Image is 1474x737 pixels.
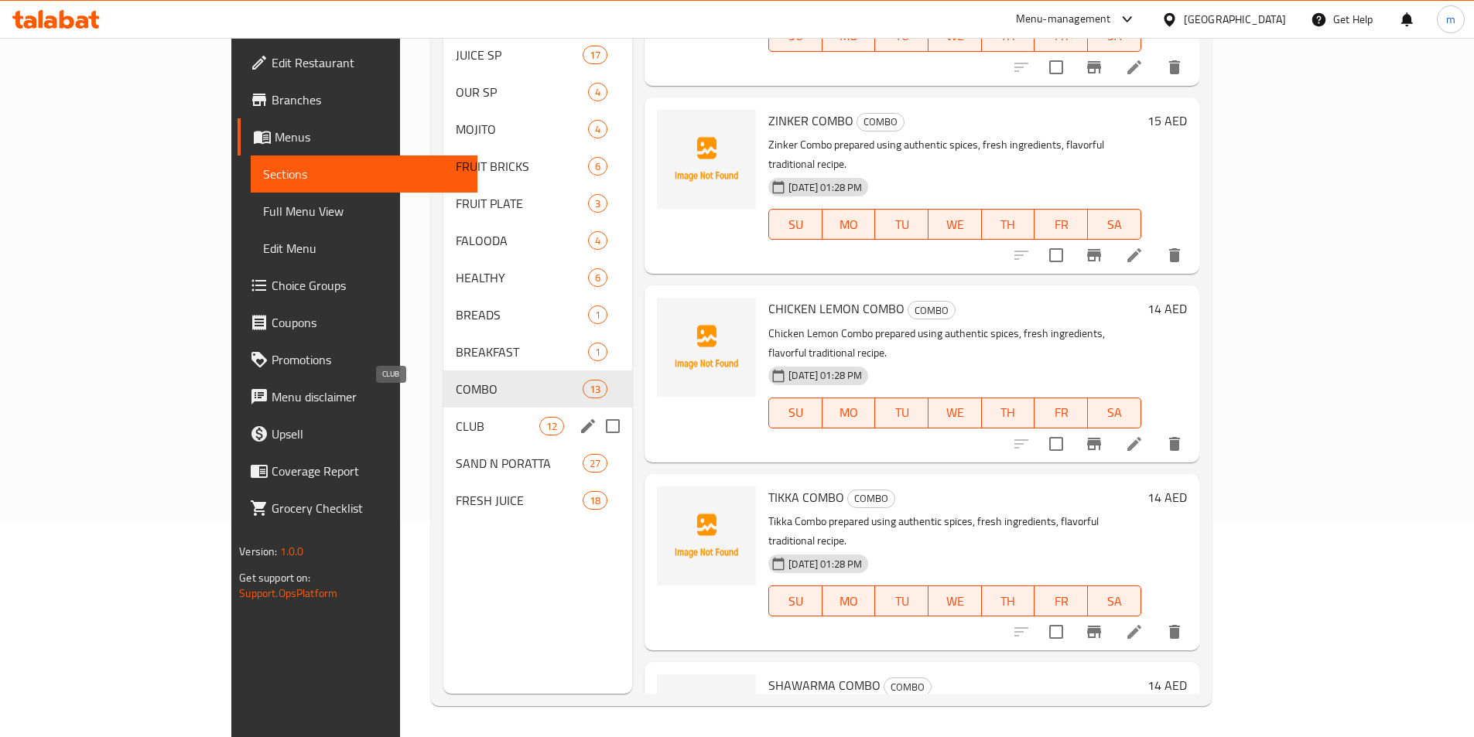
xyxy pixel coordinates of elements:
button: Branch-specific-item [1076,49,1113,86]
div: BREAKFAST [456,343,588,361]
div: items [583,380,607,398]
a: Coverage Report [238,452,477,490]
a: Edit menu item [1125,623,1144,641]
button: TH [982,209,1035,240]
span: SA [1094,401,1135,424]
span: Choice Groups [272,276,465,295]
span: COMBO [908,302,955,319]
span: COMBO [857,113,904,131]
button: SU [768,398,822,428]
span: TU [881,213,922,236]
div: items [588,157,607,176]
a: Choice Groups [238,267,477,304]
span: 6 [589,159,607,174]
span: Edit Menu [263,239,465,258]
span: 27 [583,456,607,471]
span: 4 [589,122,607,137]
span: COMBO [848,490,894,507]
span: Get support on: [239,568,310,588]
button: MO [822,209,876,240]
span: BREADS [456,305,588,324]
span: SU [775,213,816,236]
button: TH [982,585,1035,616]
span: 6 [589,271,607,285]
button: TU [875,398,929,428]
span: Menus [275,128,465,146]
div: BREAKFAST1 [443,333,632,370]
span: MO [829,213,870,236]
span: Menu disclaimer [272,387,465,406]
div: items [588,231,607,250]
div: SAND N PORATTA27 [443,445,632,482]
div: CLUB12edit [443,408,632,445]
a: Coupons [238,304,477,341]
span: OUR SP [456,83,588,101]
span: 1 [589,345,607,360]
div: COMBO [908,301,956,319]
span: FRESH JUICE [456,491,583,510]
span: TH [988,401,1029,424]
span: SA [1094,590,1135,612]
span: Version: [239,541,277,561]
div: FRUIT PLATE3 [443,185,632,222]
span: TU [881,590,922,612]
span: Upsell [272,425,465,443]
span: Branches [272,90,465,109]
a: Support.OpsPlatform [239,583,337,603]
span: TIKKA COMBO [768,486,844,509]
button: SA [1088,398,1141,428]
span: SHAWARMA COMBO [768,674,881,697]
span: [DATE] 01:28 PM [782,180,868,195]
a: Edit Menu [251,230,477,267]
div: [GEOGRAPHIC_DATA] [1184,11,1286,28]
a: Menu disclaimer [238,378,477,415]
button: WE [929,209,982,240]
span: 1 [589,308,607,322]
div: BREADS1 [443,296,632,333]
span: Coverage Report [272,462,465,480]
span: SAND N PORATTA [456,454,583,473]
span: FRUIT PLATE [456,194,588,213]
nav: Menu sections [443,30,632,525]
span: m [1446,11,1455,28]
span: FR [1041,590,1082,612]
span: SA [1094,213,1135,236]
span: Coupons [272,313,465,332]
button: MO [822,398,876,428]
button: delete [1156,613,1193,650]
a: Edit menu item [1125,246,1144,264]
span: 3 [589,196,607,211]
span: FRUIT BRICKS [456,157,588,176]
div: FALOODA4 [443,222,632,259]
span: Sections [263,165,465,183]
button: delete [1156,237,1193,274]
span: TU [881,401,922,424]
span: ZINKER COMBO [768,109,853,132]
span: 18 [583,493,607,508]
span: 4 [589,234,607,248]
button: WE [929,585,982,616]
span: Select to update [1040,239,1072,271]
a: Branches [238,81,477,118]
button: SA [1088,585,1141,616]
button: FR [1035,209,1088,240]
button: SU [768,585,822,616]
div: COMBO [847,490,895,508]
div: items [539,417,564,435]
button: MO [822,585,876,616]
span: Full Menu View [263,202,465,220]
span: Select to update [1040,428,1072,460]
div: FRUIT BRICKS6 [443,148,632,185]
div: items [588,194,607,213]
div: items [588,343,607,361]
span: WE [935,213,976,236]
span: MOJITO [456,120,588,138]
button: Branch-specific-item [1076,613,1113,650]
span: COMBO [456,380,583,398]
span: TH [988,590,1029,612]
